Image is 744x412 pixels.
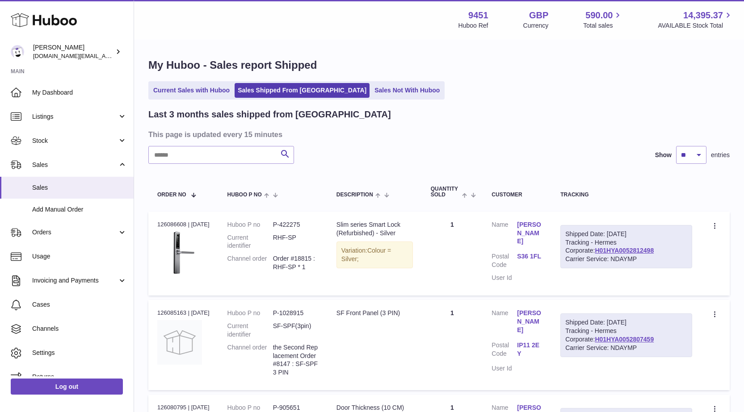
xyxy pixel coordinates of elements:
span: Description [336,192,373,198]
div: Tracking [560,192,692,198]
strong: GBP [529,9,548,21]
span: Stock [32,137,118,145]
span: Sales [32,161,118,169]
a: IP11 2EY [517,341,542,358]
span: My Dashboard [32,88,127,97]
h1: My Huboo - Sales report Shipped [148,58,730,72]
a: H01HYA0052807459 [595,336,654,343]
dt: Current identifier [227,233,273,250]
a: S36 1FL [517,252,542,261]
div: 126086608 | [DATE] [157,221,210,229]
a: Current Sales with Huboo [150,83,233,98]
img: no-photo.jpg [157,320,202,365]
dt: Current identifier [227,322,273,339]
a: 590.00 Total sales [583,9,623,30]
div: Carrier Service: NDAYMP [565,344,687,352]
dt: Channel order [227,254,273,271]
span: Settings [32,349,127,357]
dt: Postal Code [492,252,517,269]
dt: User Id [492,364,517,373]
span: Cases [32,300,127,309]
dd: SF-SPF(3pin) [273,322,319,339]
div: Slim series Smart Lock (Refurbished) - Silver [336,221,413,237]
span: 590.00 [585,9,613,21]
span: [DOMAIN_NAME][EMAIL_ADDRESS][DOMAIN_NAME] [33,52,178,59]
a: H01HYA0052812498 [595,247,654,254]
div: Variation: [336,241,413,268]
dt: Name [492,221,517,248]
div: Shipped Date: [DATE] [565,230,687,238]
a: [PERSON_NAME] [517,221,542,246]
dd: the Second Replacement Order #8147 : SF-SPF3 PIN [273,343,319,377]
span: Sales [32,183,127,192]
div: Shipped Date: [DATE] [565,318,687,327]
dd: P-905651 [273,404,319,412]
dd: P-422275 [273,221,319,229]
h3: This page is updated every 15 minutes [148,129,727,139]
div: Tracking - Hermes Corporate: [560,313,692,357]
a: Log out [11,379,123,395]
span: Returns [32,373,127,381]
span: Orders [32,228,118,237]
div: SF Front Panel (3 PIN) [336,309,413,317]
div: Huboo Ref [458,21,488,30]
dt: Huboo P no [227,404,273,412]
label: Show [655,151,672,159]
strong: 9451 [468,9,488,21]
h2: Last 3 months sales shipped from [GEOGRAPHIC_DATA] [148,108,391,121]
span: Channels [32,325,127,333]
dt: Channel order [227,343,273,377]
dd: RHF-SP [273,233,319,250]
span: entries [711,151,730,159]
span: Usage [32,252,127,261]
div: Carrier Service: NDAYMP [565,255,687,263]
div: Tracking - Hermes Corporate: [560,225,692,269]
a: 14,395.37 AVAILABLE Stock Total [658,9,733,30]
span: Add Manual Order [32,205,127,214]
dt: Postal Code [492,341,517,360]
div: [PERSON_NAME] [33,43,113,60]
td: 1 [422,212,483,295]
span: Order No [157,192,186,198]
span: Huboo P no [227,192,262,198]
dd: Order #18815 : RHF-SP * 1 [273,254,319,271]
a: Sales Not With Huboo [371,83,443,98]
dt: Name [492,309,517,337]
span: AVAILABLE Stock Total [658,21,733,30]
dt: User Id [492,274,517,282]
span: Total sales [583,21,623,30]
dt: Huboo P no [227,309,273,317]
dt: Huboo P no [227,221,273,229]
img: HF-featured-image-1.png [157,231,202,276]
div: 126080795 | [DATE] [157,404,210,412]
span: Quantity Sold [431,186,460,198]
span: 14,395.37 [683,9,723,21]
td: 1 [422,300,483,390]
span: Invoicing and Payments [32,276,118,285]
div: Customer [492,192,542,198]
div: 126085163 | [DATE] [157,309,210,317]
a: [PERSON_NAME] [517,309,542,334]
img: amir.ch@gmail.com [11,45,24,58]
a: Sales Shipped From [GEOGRAPHIC_DATA] [235,83,370,98]
div: Currency [523,21,549,30]
dd: P-1028915 [273,309,319,317]
span: Listings [32,112,118,121]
